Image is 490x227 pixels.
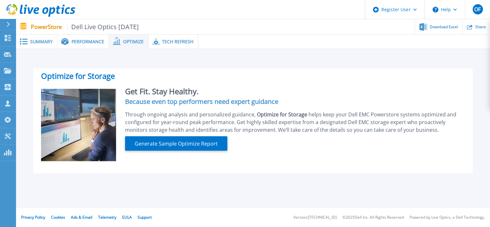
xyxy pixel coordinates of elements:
[138,214,152,220] a: Support
[410,215,484,220] li: Powered by Live Optics, a Dell Technology
[125,136,227,151] button: Generate Sample Optimize Report
[257,111,308,118] span: Optimize for Storage
[125,111,465,134] div: Through ongoing analysis and personalized guidance, helps keep your Dell EMC Powerstore systems o...
[342,215,404,220] li: © 2025 Dell Inc. All Rights Reserved
[125,99,465,104] h4: Because even top performers need expert guidance
[474,7,481,12] span: OF
[21,214,45,220] a: Privacy Policy
[30,39,53,44] span: Summary
[98,214,116,220] a: Telemetry
[71,214,92,220] a: Ads & Email
[125,89,465,94] h2: Get Fit. Stay Healthy.
[41,89,116,162] img: Optimize Promo
[162,39,193,44] span: Tech Refresh
[132,140,220,147] span: Generate Sample Optimize Report
[41,73,465,81] h2: Optimize for Storage
[31,23,139,30] p: PowerStore
[122,214,132,220] a: EULA
[430,25,458,29] span: Download Excel
[51,214,65,220] a: Cookies
[475,25,486,29] span: Share
[72,39,104,44] span: Performance
[123,39,144,44] span: Optimize
[293,215,337,220] li: Version: [TECHNICAL_ID]
[67,23,139,30] span: Dell Live Optics [DATE]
